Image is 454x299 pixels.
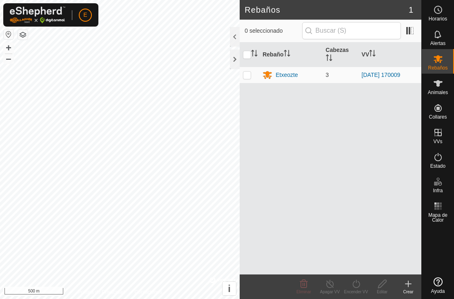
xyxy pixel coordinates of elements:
[276,71,298,79] div: Etxeozte
[83,11,87,19] span: E
[245,27,302,35] span: 0 seleccionado
[430,41,445,46] span: Alertas
[433,139,442,144] span: VVs
[302,22,401,39] input: Buscar (S)
[326,56,332,62] p-sorticon: Activar para ordenar
[4,54,13,63] button: –
[4,29,13,39] button: Restablecer Mapa
[428,65,447,70] span: Rebaños
[430,164,445,169] span: Estado
[317,289,343,295] div: Apagar VV
[259,43,322,67] th: Rebaño
[323,43,358,67] th: Cabezas
[135,288,162,296] a: Contáctenos
[326,72,329,78] span: 3
[78,288,125,296] a: Política de Privacidad
[343,289,369,295] div: Encender VV
[228,283,231,294] span: i
[284,51,290,58] p-sorticon: Activar para ordenar
[369,289,395,295] div: Editar
[251,51,258,58] p-sorticon: Activar para ordenar
[433,188,443,193] span: Infra
[395,289,421,295] div: Crear
[429,16,447,21] span: Horarios
[362,72,401,78] a: [DATE] 170009
[429,115,447,119] span: Collares
[296,290,311,294] span: Eliminar
[18,30,28,40] button: Capas del Mapa
[369,51,376,58] p-sorticon: Activar para ordenar
[358,43,421,67] th: VV
[424,213,452,223] span: Mapa de Calor
[428,90,448,95] span: Animales
[422,274,454,297] a: Ayuda
[10,7,65,23] img: Logo Gallagher
[431,289,445,294] span: Ayuda
[4,43,13,53] button: +
[245,5,409,15] h2: Rebaños
[409,4,413,16] span: 1
[223,282,236,295] button: i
